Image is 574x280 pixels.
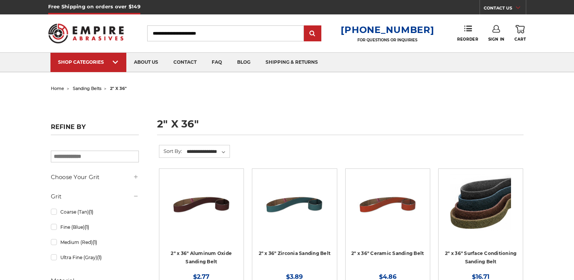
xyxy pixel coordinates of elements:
span: Sign In [488,37,505,42]
a: 2"x36" Surface Conditioning Sanding Belts [444,174,517,248]
a: home [51,86,64,91]
img: 2" x 36" Zirconia Pipe Sanding Belt [264,174,325,235]
a: 2" x 36" Ceramic Sanding Belt [351,250,424,256]
span: (1) [97,255,102,260]
span: (1) [85,224,89,230]
a: shipping & returns [258,53,326,72]
a: Cart [514,25,526,42]
a: about us [126,53,166,72]
div: SHOP CATEGORIES [58,59,119,65]
a: 2" x 36" Zirconia Pipe Sanding Belt [258,174,331,248]
a: contact [166,53,204,72]
label: Sort By: [159,145,182,157]
a: Medium (Red) [51,236,139,249]
a: Fine (Blue) [51,220,139,234]
a: Reorder [457,25,478,41]
h5: Choose Your Grit [51,173,139,182]
span: (1) [89,209,93,215]
img: Empire Abrasives [48,19,124,48]
a: blog [230,53,258,72]
p: FOR QUESTIONS OR INQUIRIES [341,38,434,42]
a: 2" x 36" Aluminum Oxide Pipe Sanding Belt [165,174,238,248]
h1: 2" x 36" [157,119,524,135]
a: CONTACT US [484,4,526,14]
span: 2" x 36" [110,86,127,91]
img: 2" x 36" Aluminum Oxide Pipe Sanding Belt [171,174,232,235]
input: Submit [305,26,320,41]
span: (1) [93,239,97,245]
h5: Refine by [51,123,139,135]
a: [PHONE_NUMBER] [341,24,434,35]
a: 2" x 36" Aluminum Oxide Sanding Belt [171,250,232,265]
span: Reorder [457,37,478,42]
a: 2" x 36" Ceramic Pipe Sanding Belt [351,174,425,248]
span: Cart [514,37,526,42]
a: 2" x 36" Surface Conditioning Sanding Belt [445,250,516,265]
img: 2"x36" Surface Conditioning Sanding Belts [450,174,511,235]
a: 2" x 36" Zirconia Sanding Belt [259,250,331,256]
img: 2" x 36" Ceramic Pipe Sanding Belt [357,174,418,235]
a: Coarse (Tan) [51,205,139,219]
a: sanding belts [73,86,101,91]
a: Ultra Fine (Gray) [51,251,139,264]
h5: Grit [51,192,139,201]
select: Sort By: [186,146,230,157]
a: faq [204,53,230,72]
